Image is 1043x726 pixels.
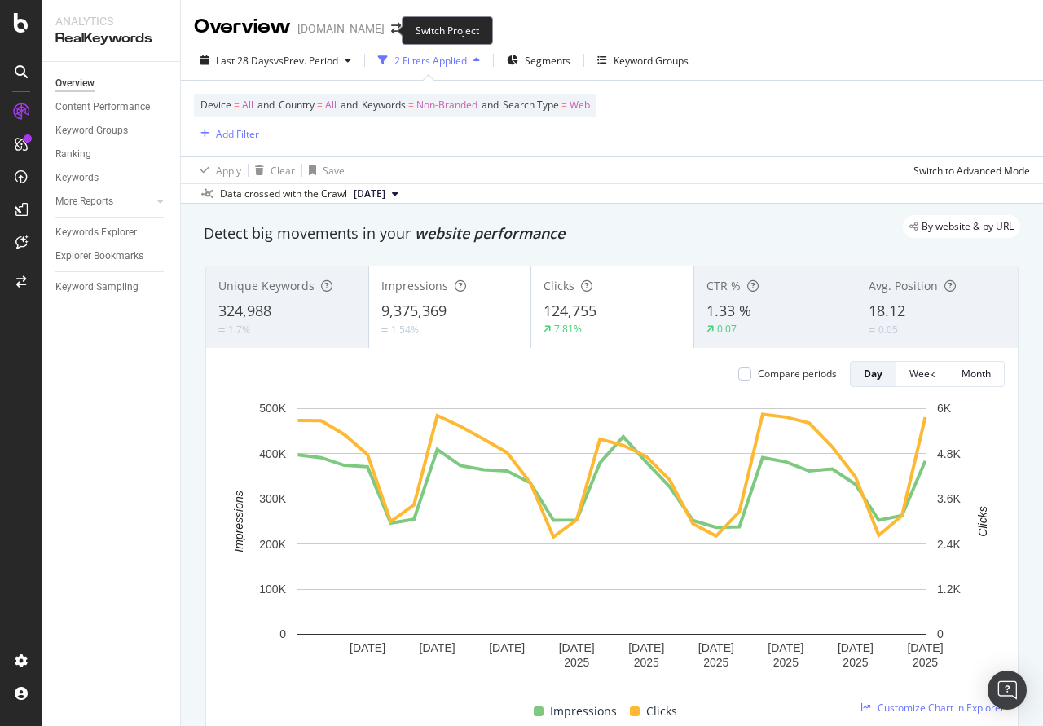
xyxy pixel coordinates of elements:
div: RealKeywords [55,29,167,48]
a: Keywords [55,169,169,187]
span: = [561,98,567,112]
span: = [408,98,414,112]
text: 2025 [843,656,868,669]
button: Week [896,361,948,387]
span: Segments [525,54,570,68]
div: Open Intercom Messenger [988,671,1027,710]
div: Ranking [55,146,91,163]
img: Equal [218,328,225,332]
span: vs Prev. Period [274,54,338,68]
div: More Reports [55,193,113,210]
span: Impressions [550,702,617,721]
text: [DATE] [489,641,525,654]
span: Web [570,94,590,117]
text: 2025 [634,656,659,669]
text: 300K [259,492,286,505]
span: Search Type [503,98,559,112]
div: Keyword Groups [614,54,689,68]
button: Switch to Advanced Mode [907,157,1030,183]
a: Customize Chart in Explorer [861,701,1005,715]
div: Explorer Bookmarks [55,248,143,265]
button: Keyword Groups [591,47,695,73]
text: [DATE] [698,641,734,654]
span: Last 28 Days [216,54,274,68]
text: 2.4K [937,538,961,551]
button: 2 Filters Applied [372,47,486,73]
text: 3.6K [937,492,961,505]
text: [DATE] [420,641,455,654]
button: Add Filter [194,124,259,143]
div: Keywords [55,169,99,187]
button: Month [948,361,1005,387]
a: More Reports [55,193,152,210]
text: [DATE] [628,641,664,654]
text: 2025 [773,656,799,669]
span: 124,755 [544,301,596,320]
span: Device [200,98,231,112]
span: All [242,94,253,117]
div: Clear [271,164,295,178]
button: Day [850,361,896,387]
div: 1.54% [391,323,419,337]
div: Day [864,367,882,381]
span: 9,375,369 [381,301,447,320]
span: Impressions [381,278,448,293]
span: 324,988 [218,301,271,320]
text: [DATE] [907,641,943,654]
div: Compare periods [758,367,837,381]
div: Switch Project [402,16,493,45]
a: Content Performance [55,99,169,116]
button: [DATE] [347,184,405,204]
button: Clear [249,157,295,183]
button: Save [302,157,345,183]
span: Keywords [362,98,406,112]
a: Overview [55,75,169,92]
text: 100K [259,583,286,596]
span: CTR % [706,278,741,293]
a: Explorer Bookmarks [55,248,169,265]
span: = [234,98,240,112]
text: Impressions [232,491,245,552]
text: 0 [279,627,286,640]
text: 500K [259,402,286,415]
div: arrow-right-arrow-left [391,23,401,34]
button: Last 28 DaysvsPrev. Period [194,47,358,73]
text: [DATE] [838,641,874,654]
a: Ranking [55,146,169,163]
span: and [482,98,499,112]
div: Week [909,367,935,381]
span: and [257,98,275,112]
div: 0.07 [717,322,737,336]
img: Equal [381,328,388,332]
span: Clicks [646,702,677,721]
div: Month [962,367,991,381]
text: 400K [259,447,286,460]
a: Keyword Groups [55,122,169,139]
span: Country [279,98,315,112]
text: 2025 [703,656,728,669]
a: Keywords Explorer [55,224,169,241]
div: 0.05 [878,323,898,337]
span: All [325,94,337,117]
text: [DATE] [768,641,803,654]
span: Non-Branded [416,94,477,117]
div: Overview [55,75,95,92]
text: 6K [937,402,952,415]
svg: A chart. [219,400,1005,683]
div: Add Filter [216,127,259,141]
span: By website & by URL [922,222,1014,231]
img: Equal [869,328,875,332]
div: Keywords Explorer [55,224,137,241]
text: 2025 [913,656,938,669]
span: 2025 Jul. 31st [354,187,385,201]
span: Clicks [544,278,574,293]
button: Apply [194,157,241,183]
text: 2025 [564,656,589,669]
div: Analytics [55,13,167,29]
div: Apply [216,164,241,178]
span: 1.33 % [706,301,751,320]
text: Clicks [976,506,989,536]
span: 18.12 [869,301,905,320]
span: Avg. Position [869,278,938,293]
text: [DATE] [350,641,385,654]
